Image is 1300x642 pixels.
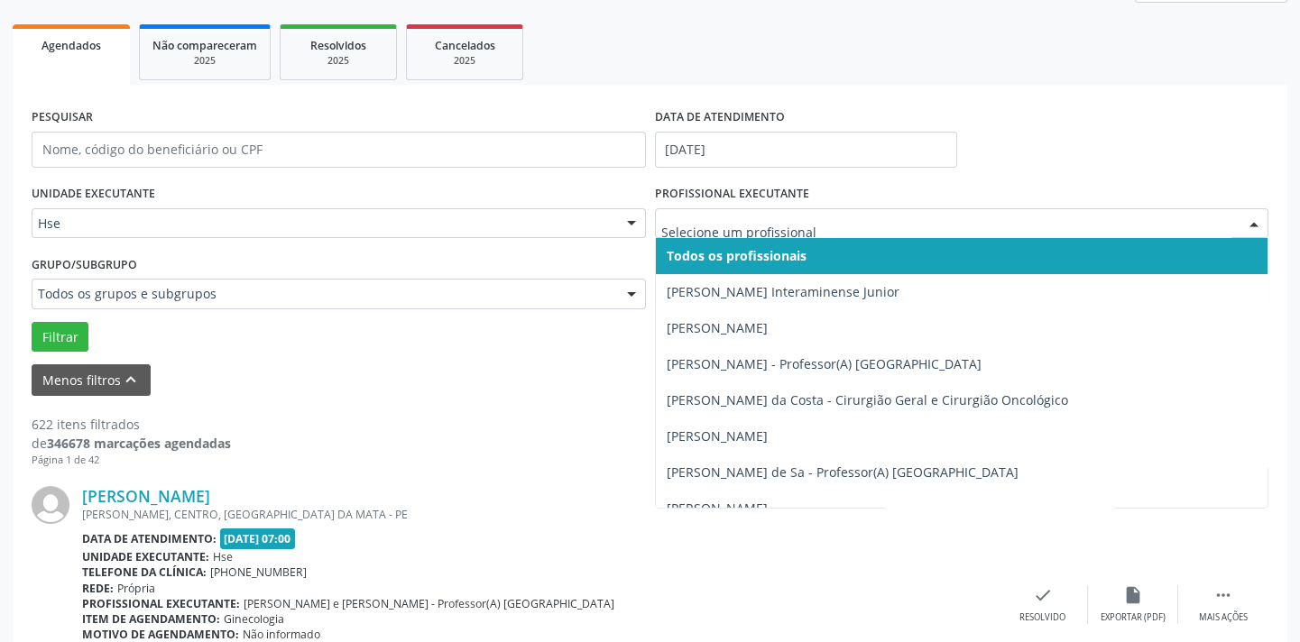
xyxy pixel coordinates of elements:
span: [PERSON_NAME] [667,427,768,445]
span: [PERSON_NAME] Interaminense Junior [667,283,899,300]
span: Cancelados [435,38,495,53]
label: UNIDADE EXECUTANTE [32,180,155,208]
span: Não informado [243,627,320,642]
div: 2025 [293,54,383,68]
span: Agendados [41,38,101,53]
span: [PERSON_NAME] de Sa - Professor(A) [GEOGRAPHIC_DATA] [667,463,1019,481]
div: Página 1 de 42 [32,453,231,468]
div: Mais ações [1199,611,1248,624]
strong: 346678 marcações agendadas [47,435,231,452]
label: PROFISSIONAL EXECUTANTE [655,180,809,208]
span: [PHONE_NUMBER] [210,564,307,580]
b: Profissional executante: [82,596,240,611]
input: Selecione um profissional [661,215,1232,251]
a: [PERSON_NAME] [82,486,210,506]
div: 622 itens filtrados [32,415,231,434]
span: [PERSON_NAME] - Professor(A) [GEOGRAPHIC_DATA] [667,355,982,372]
span: [PERSON_NAME] [667,500,768,517]
span: Não compareceram [152,38,257,53]
span: Resolvidos [310,38,366,53]
i: check [1033,585,1053,605]
b: Data de atendimento: [82,531,217,546]
b: Unidade executante: [82,549,209,564]
img: img [32,486,69,524]
input: Nome, código do beneficiário ou CPF [32,132,646,168]
div: [PERSON_NAME], CENTRO, [GEOGRAPHIC_DATA] DA MATA - PE [82,507,998,522]
span: [PERSON_NAME] da Costa - Cirurgião Geral e Cirurgião Oncológico [667,391,1068,408]
span: Todos os profissionais [667,247,807,264]
div: 2025 [420,54,510,68]
span: Própria [117,581,155,596]
div: Resolvido [1019,611,1065,624]
label: DATA DE ATENDIMENTO [655,104,785,132]
i:  [1213,585,1233,605]
span: Ginecologia [224,611,284,627]
div: Exportar (PDF) [1101,611,1166,624]
label: Grupo/Subgrupo [32,251,137,279]
span: Hse [38,215,609,233]
label: PESQUISAR [32,104,93,132]
i: keyboard_arrow_up [121,370,141,390]
div: 2025 [152,54,257,68]
input: Selecione um intervalo [655,132,957,168]
b: Item de agendamento: [82,611,220,627]
span: [DATE] 07:00 [220,528,296,549]
i: insert_drive_file [1123,585,1143,605]
span: [PERSON_NAME] [667,319,768,336]
span: Hse [213,549,233,564]
span: [PERSON_NAME] e [PERSON_NAME] - Professor(A) [GEOGRAPHIC_DATA] [244,596,614,611]
b: Motivo de agendamento: [82,627,239,642]
b: Telefone da clínica: [82,564,207,580]
span: Todos os grupos e subgrupos [38,285,609,303]
b: Rede: [82,581,114,596]
button: Filtrar [32,322,88,353]
div: de [32,434,231,453]
button: Menos filtroskeyboard_arrow_up [32,364,151,396]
